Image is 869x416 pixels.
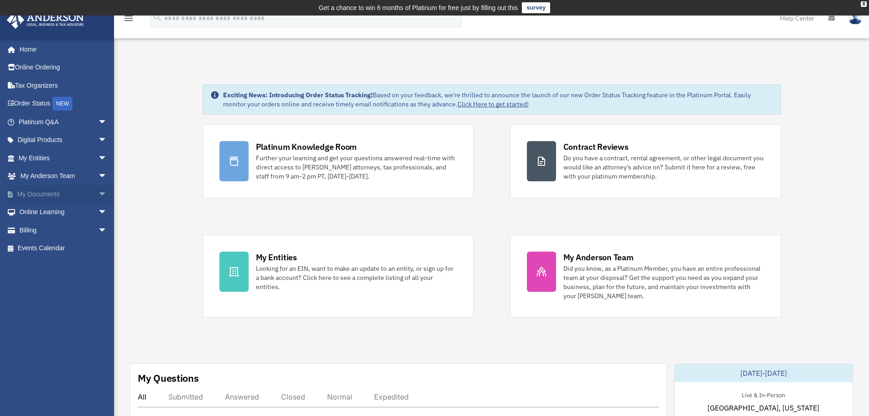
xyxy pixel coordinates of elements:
[708,402,819,413] span: [GEOGRAPHIC_DATA], [US_STATE]
[734,390,792,399] div: Live & In-Person
[563,153,764,181] div: Do you have a contract, rental agreement, or other legal document you would like an attorney's ad...
[123,13,134,24] i: menu
[225,392,259,401] div: Answered
[152,12,162,22] i: search
[6,185,121,203] a: My Documentsarrow_drop_down
[52,97,73,111] div: NEW
[223,91,373,99] strong: Exciting News: Introducing Order Status Tracking!
[256,252,297,263] div: My Entities
[98,131,116,150] span: arrow_drop_down
[522,2,550,13] a: survey
[98,185,116,204] span: arrow_drop_down
[6,76,121,95] a: Tax Organizers
[98,203,116,222] span: arrow_drop_down
[861,1,867,7] div: close
[256,153,457,181] div: Further your learning and get your questions answered real-time with direct access to [PERSON_NAM...
[256,141,357,153] div: Platinum Knowledge Room
[98,149,116,168] span: arrow_drop_down
[98,113,116,132] span: arrow_drop_down
[6,203,121,221] a: Online Learningarrow_drop_down
[6,167,121,185] a: My Anderson Teamarrow_drop_down
[327,392,352,401] div: Normal
[510,124,781,198] a: Contract Reviews Do you have a contract, rental agreement, or other legal document you would like...
[256,264,457,291] div: Looking for an EIN, want to make an update to an entity, or sign up for a bank account? Click her...
[374,392,409,401] div: Expedited
[123,16,134,24] a: menu
[98,221,116,240] span: arrow_drop_down
[458,100,529,108] a: Click Here to get started!
[138,392,146,401] div: All
[6,131,121,149] a: Digital Productsarrow_drop_down
[563,264,764,300] div: Did you know, as a Platinum Member, you have an entire professional team at your disposal? Get th...
[6,95,121,113] a: Order StatusNEW
[4,11,87,29] img: Anderson Advisors Platinum Portal
[6,239,121,258] a: Events Calendar
[848,11,862,25] img: User Pic
[281,392,305,401] div: Closed
[563,252,634,263] div: My Anderson Team
[138,371,199,385] div: My Questions
[203,124,474,198] a: Platinum Knowledge Room Further your learning and get your questions answered real-time with dire...
[563,141,629,153] div: Contract Reviews
[168,392,203,401] div: Submitted
[6,40,116,58] a: Home
[98,167,116,186] span: arrow_drop_down
[203,235,474,317] a: My Entities Looking for an EIN, want to make an update to an entity, or sign up for a bank accoun...
[6,113,121,131] a: Platinum Q&Aarrow_drop_down
[6,149,121,167] a: My Entitiesarrow_drop_down
[6,221,121,239] a: Billingarrow_drop_down
[510,235,781,317] a: My Anderson Team Did you know, as a Platinum Member, you have an entire professional team at your...
[675,364,853,382] div: [DATE]-[DATE]
[6,58,121,77] a: Online Ordering
[223,90,773,109] div: Based on your feedback, we're thrilled to announce the launch of our new Order Status Tracking fe...
[319,2,518,13] div: Get a chance to win 6 months of Platinum for free just by filling out this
